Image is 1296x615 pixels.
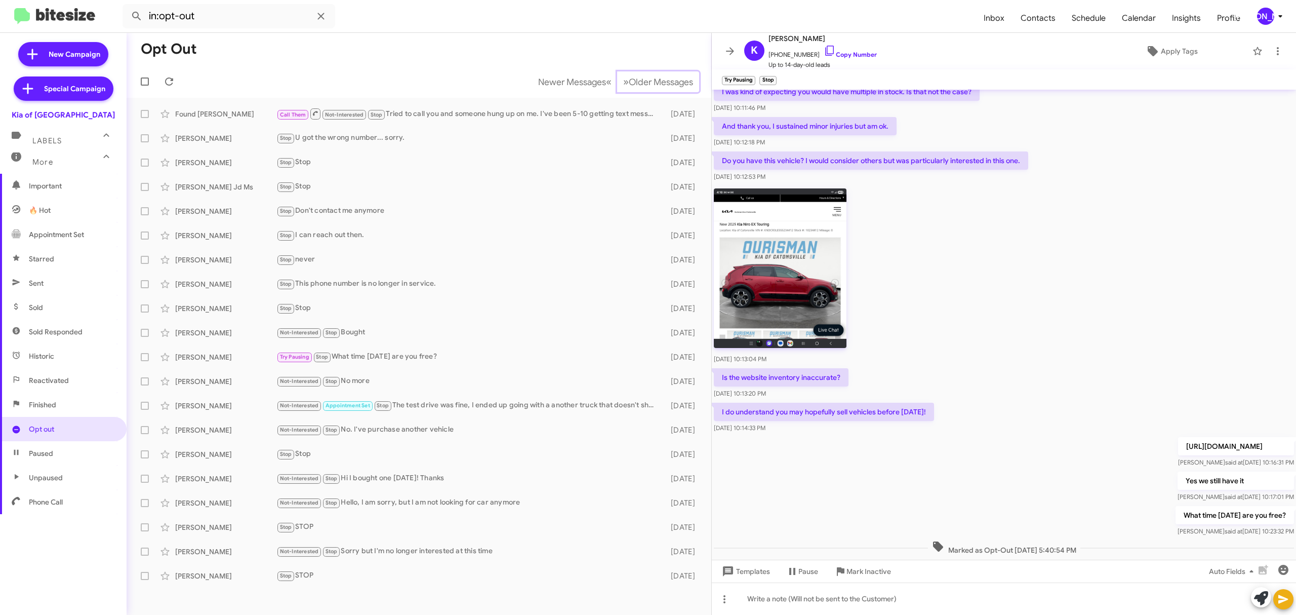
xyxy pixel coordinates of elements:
div: Stop [276,157,660,168]
span: 🔥 Hot [29,205,51,215]
button: Templates [712,562,778,581]
span: Stop [326,548,338,555]
span: Stop [326,427,338,433]
div: [DATE] [660,376,703,387]
div: No more [276,375,660,387]
span: Not-Interested [280,427,319,433]
span: Stop [280,232,292,239]
div: [DATE] [660,206,703,216]
span: Stop [371,111,383,118]
nav: Page navigation example [533,71,699,92]
div: [PERSON_NAME] [175,547,276,557]
span: Not-Interested [280,475,319,482]
span: Not-Interested [280,548,319,555]
div: [DATE] [660,352,703,362]
div: No. I've purchase another vehicle [276,424,660,436]
span: Stop [280,524,292,530]
div: The test drive was fine, I ended up going with a another truck that doesn't show the dirt as much... [276,400,660,411]
span: Up to 14-day-old leads [768,60,877,70]
img: ME2a1464c13649bfff69459b588b79917d [714,188,846,348]
div: Hello, I am sorry, but I am not looking for car anymore [276,497,660,509]
div: Stop [276,181,660,193]
span: [DATE] 10:14:33 PM [714,424,765,432]
div: What time [DATE] are you free? [276,351,660,363]
span: Stop [280,208,292,214]
div: Don't contact me anymore [276,205,660,217]
p: Yes we still have it [1178,472,1294,490]
div: [PERSON_NAME] [175,522,276,532]
span: said at [1225,493,1242,501]
span: Newer Messages [538,76,606,88]
small: Stop [759,76,776,85]
a: Calendar [1114,4,1164,33]
div: [DATE] [660,474,703,484]
span: « [606,75,612,88]
span: K [751,43,758,59]
input: Search [123,4,335,28]
span: Stop [280,281,292,287]
p: And thank you, I sustained minor injuries but am ok. [714,117,897,135]
h1: Opt Out [141,41,197,57]
span: Older Messages [629,76,693,88]
p: [URL][DOMAIN_NAME] [1178,437,1294,455]
div: Bought [276,327,660,338]
div: [PERSON_NAME] Jd Ms [175,182,276,192]
button: Pause [778,562,826,581]
span: [DATE] 10:12:53 PM [714,173,765,180]
div: [PERSON_NAME] [175,133,276,143]
div: [PERSON_NAME] [175,449,276,459]
div: [PERSON_NAME] [175,303,276,314]
div: [DATE] [660,328,703,338]
div: [DATE] [660,109,703,119]
span: Contacts [1012,4,1064,33]
span: Appointment Set [326,402,370,409]
a: Special Campaign [14,76,113,101]
span: [PERSON_NAME] [DATE] 10:23:32 PM [1178,527,1294,535]
div: [DATE] [660,498,703,508]
div: [DATE] [660,425,703,435]
span: [PHONE_NUMBER] [768,45,877,60]
div: [PERSON_NAME] [175,571,276,581]
span: Unpaused [29,473,63,483]
button: Apply Tags [1095,42,1247,60]
div: [DATE] [660,182,703,192]
div: Stop [276,448,660,460]
button: Auto Fields [1201,562,1266,581]
div: [DATE] [660,303,703,314]
span: Profile [1209,4,1248,33]
div: I can reach out then. [276,229,660,241]
span: Mark Inactive [846,562,891,581]
span: More [32,158,53,167]
span: Not-Interested [280,329,319,336]
span: said at [1225,458,1243,466]
span: Stop [280,159,292,166]
span: Finished [29,400,56,410]
div: [DATE] [660,279,703,289]
div: U got the wrong number... sorry. [276,132,660,144]
span: Sold Responded [29,327,83,337]
a: Insights [1164,4,1209,33]
div: [DATE] [660,522,703,532]
button: Next [617,71,699,92]
div: STOP [276,521,660,533]
span: Marked as Opt-Out [DATE] 5:40:54 PM [928,541,1080,555]
span: Sent [29,278,44,288]
button: Mark Inactive [826,562,899,581]
span: Inbox [976,4,1012,33]
a: Schedule [1064,4,1114,33]
div: [DATE] [660,547,703,557]
div: STOP [276,570,660,582]
span: Not-Interested [280,378,319,385]
p: I do understand you may hopefully sell vehicles before [DATE]! [714,403,934,421]
span: Not-Interested [280,402,319,409]
div: This phone number is no longer in service. [276,278,660,290]
span: Stop [280,572,292,579]
span: Sold [29,302,43,313]
span: Stop [280,451,292,457]
div: never [276,254,660,265]
span: [PERSON_NAME] [DATE] 10:17:01 PM [1178,493,1294,501]
span: Pause [798,562,818,581]
span: Stop [280,256,292,263]
span: Stop [326,329,338,336]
